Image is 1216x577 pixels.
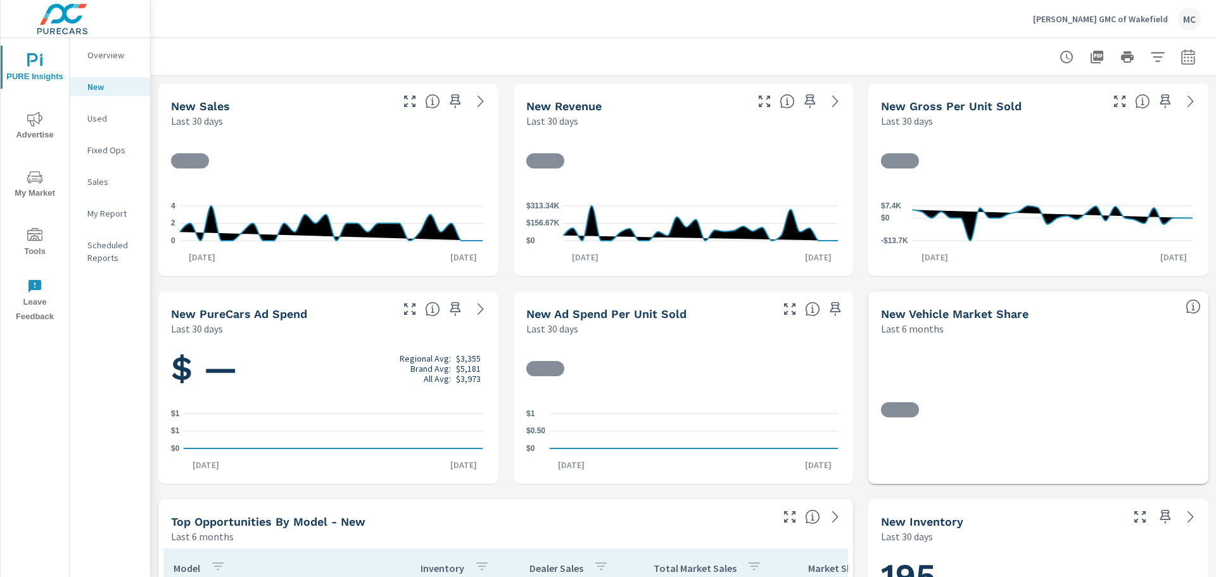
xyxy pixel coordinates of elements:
[526,219,559,228] text: $156.67K
[526,444,535,453] text: $0
[70,77,150,96] div: New
[780,299,800,319] button: Make Fullscreen
[526,321,578,336] p: Last 30 days
[70,236,150,267] div: Scheduled Reports
[87,175,140,188] p: Sales
[70,204,150,223] div: My Report
[171,99,230,113] h5: New Sales
[1,38,69,329] div: nav menu
[654,562,737,574] p: Total Market Sales
[70,141,150,160] div: Fixed Ops
[410,364,451,374] p: Brand Avg:
[425,94,440,109] span: Number of vehicles sold by the dealership over the selected date range. [Source: This data is sou...
[171,529,234,544] p: Last 6 months
[808,562,867,574] p: Market Share
[1084,44,1110,70] button: "Export Report to PDF"
[549,459,593,471] p: [DATE]
[1155,91,1175,111] span: Save this to your personalized report
[881,321,944,336] p: Last 6 months
[1130,507,1150,527] button: Make Fullscreen
[70,46,150,65] div: Overview
[1110,91,1130,111] button: Make Fullscreen
[1115,44,1140,70] button: Print Report
[421,562,464,574] p: Inventory
[87,207,140,220] p: My Report
[174,562,200,574] p: Model
[4,170,65,201] span: My Market
[529,562,583,574] p: Dealer Sales
[180,251,224,263] p: [DATE]
[800,91,820,111] span: Save this to your personalized report
[400,91,420,111] button: Make Fullscreen
[425,301,440,317] span: Total cost of media for all PureCars channels for the selected dealership group over the selected...
[1155,507,1175,527] span: Save this to your personalized report
[1151,251,1196,263] p: [DATE]
[526,236,535,245] text: $0
[1175,44,1201,70] button: Select Date Range
[445,91,465,111] span: Save this to your personalized report
[881,213,890,222] text: $0
[4,53,65,84] span: PURE Insights
[171,347,486,390] h1: $ —
[171,409,180,418] text: $1
[881,99,1022,113] h5: New Gross Per Unit Sold
[825,91,845,111] a: See more details in report
[881,113,933,129] p: Last 30 days
[471,91,491,111] a: See more details in report
[70,172,150,191] div: Sales
[171,236,175,245] text: 0
[881,201,901,210] text: $7.4K
[1145,44,1170,70] button: Apply Filters
[441,459,486,471] p: [DATE]
[471,299,491,319] a: See more details in report
[87,80,140,93] p: New
[780,507,800,527] button: Make Fullscreen
[171,321,223,336] p: Last 30 days
[87,112,140,125] p: Used
[780,94,795,109] span: Total sales revenue over the selected date range. [Source: This data is sourced from the dealer’s...
[1181,91,1201,111] a: See more details in report
[171,307,307,320] h5: New PureCars Ad Spend
[87,49,140,61] p: Overview
[441,251,486,263] p: [DATE]
[526,99,602,113] h5: New Revenue
[805,509,820,524] span: Find the biggest opportunities within your model lineup by seeing how each model is selling in yo...
[456,364,481,374] p: $5,181
[913,251,957,263] p: [DATE]
[4,228,65,259] span: Tools
[87,239,140,264] p: Scheduled Reports
[526,113,578,129] p: Last 30 days
[526,201,559,210] text: $313.34K
[1186,299,1201,314] span: Dealer Sales within ZipCode / Total Market Sales. [Market = within dealer PMA (or 60 miles if no ...
[1033,13,1168,25] p: [PERSON_NAME] GMC of Wakefield
[805,301,820,317] span: Average cost of advertising per each vehicle sold at the dealer over the selected date range. The...
[400,353,451,364] p: Regional Avg:
[424,374,451,384] p: All Avg:
[796,459,840,471] p: [DATE]
[70,109,150,128] div: Used
[526,307,687,320] h5: New Ad Spend Per Unit Sold
[400,299,420,319] button: Make Fullscreen
[754,91,775,111] button: Make Fullscreen
[881,515,963,528] h5: New Inventory
[456,353,481,364] p: $3,355
[1135,94,1150,109] span: Average gross profit generated by the dealership for each vehicle sold over the selected date ran...
[825,507,845,527] a: See more details in report
[563,251,607,263] p: [DATE]
[4,279,65,324] span: Leave Feedback
[171,219,175,228] text: 2
[526,409,535,418] text: $1
[881,529,933,544] p: Last 30 days
[87,144,140,156] p: Fixed Ops
[825,299,845,319] span: Save this to your personalized report
[184,459,228,471] p: [DATE]
[456,374,481,384] p: $3,973
[171,201,175,210] text: 4
[4,111,65,143] span: Advertise
[1178,8,1201,30] div: MC
[171,515,365,528] h5: Top Opportunities by Model - New
[171,113,223,129] p: Last 30 days
[171,444,180,453] text: $0
[881,236,908,245] text: -$13.7K
[796,251,840,263] p: [DATE]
